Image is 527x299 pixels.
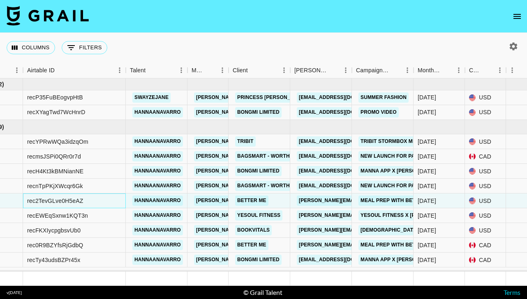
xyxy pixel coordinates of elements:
[205,64,216,76] button: Sort
[229,62,290,78] div: Client
[248,64,259,76] button: Sort
[290,62,352,78] div: Booker
[132,195,183,206] a: hannaanavarro
[358,195,435,206] a: Meal Prep with BetterMe
[235,136,256,147] a: Tribit
[27,212,88,220] div: recEWEqSxnw1KQT3n
[132,210,183,221] a: hannaanavarro
[216,64,229,76] button: Menu
[358,151,454,161] a: New Launch for Paz Collection
[506,64,518,76] button: Menu
[465,105,506,120] div: USD
[297,136,389,147] a: [EMAIL_ADDRESS][DOMAIN_NAME]
[328,64,340,76] button: Sort
[418,167,436,175] div: Jul '25
[358,210,454,221] a: Yesoul Fitness x [PERSON_NAME]
[194,255,370,265] a: [PERSON_NAME][EMAIL_ADDRESS][PERSON_NAME][DOMAIN_NAME]
[7,290,22,295] div: v [DATE]
[27,197,83,205] div: rec2TevGLve0H5eAZ
[465,253,506,267] div: CAD
[235,225,272,235] a: Bookvitals
[356,62,390,78] div: Campaign (Type)
[27,241,83,249] div: rec0R9BZYfsRjGdbQ
[297,240,431,250] a: [PERSON_NAME][EMAIL_ADDRESS][DOMAIN_NAME]
[11,64,23,76] button: Menu
[297,92,389,103] a: [EMAIL_ADDRESS][DOMAIN_NAME]
[465,223,506,238] div: USD
[494,64,506,76] button: Menu
[132,107,183,117] a: hannaanavarro
[194,195,370,206] a: [PERSON_NAME][EMAIL_ADDRESS][PERSON_NAME][DOMAIN_NAME]
[27,182,83,190] div: recnTpPKjXWcqr6Gk
[235,195,268,206] a: Better Me
[414,62,465,78] div: Month Due
[235,151,367,161] a: Bagsmart - WORTHFIND INTERNATIONAL LIMITED
[194,181,370,191] a: [PERSON_NAME][EMAIL_ADDRESS][PERSON_NAME][DOMAIN_NAME]
[352,62,414,78] div: Campaign (Type)
[235,255,282,265] a: BONGMI LIMITED
[192,62,205,78] div: Manager
[194,92,370,103] a: [PERSON_NAME][EMAIL_ADDRESS][PERSON_NAME][DOMAIN_NAME]
[418,138,436,146] div: Jul '25
[465,208,506,223] div: USD
[27,108,86,116] div: recXYagTwd7WcHnrD
[194,107,370,117] a: [PERSON_NAME][EMAIL_ADDRESS][PERSON_NAME][DOMAIN_NAME]
[297,210,431,221] a: [PERSON_NAME][EMAIL_ADDRESS][DOMAIN_NAME]
[233,62,248,78] div: Client
[130,62,146,78] div: Talent
[27,152,81,161] div: recmsJSPi0QRr0r7d
[132,136,183,147] a: hannaanavarro
[358,136,469,147] a: Tribit StormBox Mini+ Fun Music Tour
[441,64,453,76] button: Sort
[418,152,436,161] div: Jul '25
[358,181,454,191] a: New Launch for Paz Collection
[126,62,187,78] div: Talent
[243,288,282,297] div: © Grail Talent
[482,64,494,76] button: Sort
[132,92,171,103] a: swayzejane
[418,197,436,205] div: Jul '25
[418,256,436,264] div: Jul '25
[23,62,126,78] div: Airtable ID
[465,62,506,78] div: Currency
[235,240,268,250] a: Better Me
[358,225,484,235] a: [DEMOGRAPHIC_DATA] Chat x [PERSON_NAME]
[7,6,89,25] img: Grail Talent
[340,64,352,76] button: Menu
[418,226,436,235] div: Jul '25
[194,240,370,250] a: [PERSON_NAME][EMAIL_ADDRESS][PERSON_NAME][DOMAIN_NAME]
[235,107,282,117] a: BONGMI LIMITED
[235,181,367,191] a: Bagsmart - WORTHFIND INTERNATIONAL LIMITED
[235,166,282,176] a: BONGMI LIMITED
[418,93,436,101] div: Jun '25
[194,225,370,235] a: [PERSON_NAME][EMAIL_ADDRESS][PERSON_NAME][DOMAIN_NAME]
[132,151,183,161] a: hannaanavarro
[358,92,409,103] a: Summer Fashion
[509,8,525,25] button: open drawer
[469,62,482,78] div: Currency
[401,64,414,76] button: Menu
[297,166,389,176] a: [EMAIL_ADDRESS][DOMAIN_NAME]
[465,134,506,149] div: USD
[358,255,441,265] a: Manna App x [PERSON_NAME]
[465,238,506,253] div: CAD
[132,240,183,250] a: hannaanavarro
[297,107,389,117] a: [EMAIL_ADDRESS][DOMAIN_NAME]
[62,41,107,54] button: Show filters
[390,64,401,76] button: Sort
[465,179,506,193] div: USD
[453,64,465,76] button: Menu
[418,241,436,249] div: Jul '25
[418,108,436,116] div: Jun '25
[27,167,83,175] div: recH4Kt3kBMNianNE
[465,149,506,164] div: CAD
[27,256,80,264] div: recTy43udsBZPr45x
[132,225,183,235] a: hannaanavarro
[132,166,183,176] a: hannaanavarro
[418,212,436,220] div: Jul '25
[358,107,399,117] a: Promo Video
[358,166,441,176] a: Manna App x [PERSON_NAME]
[132,255,183,265] a: hannaanavarro
[146,64,157,76] button: Sort
[55,64,66,76] button: Sort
